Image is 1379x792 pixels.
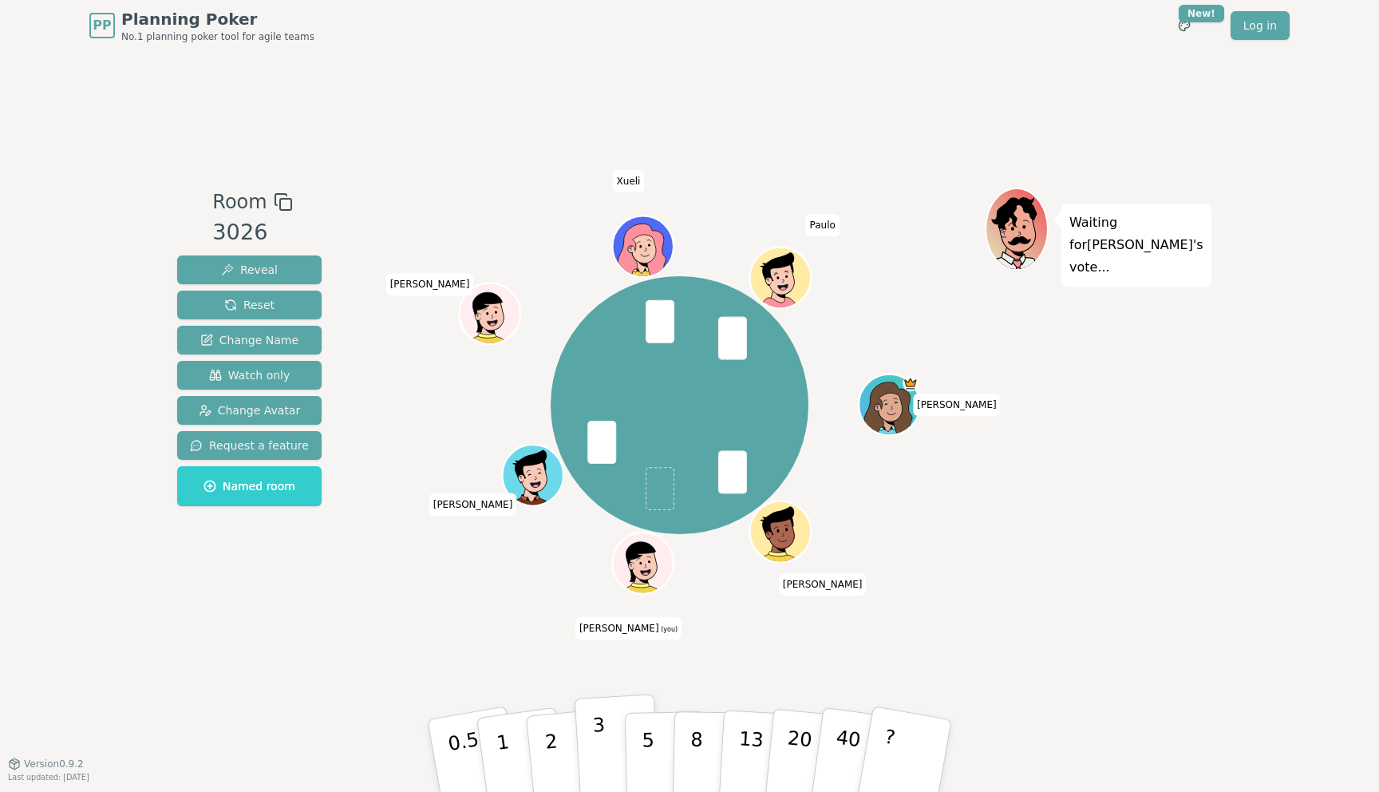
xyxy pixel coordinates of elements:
[199,402,301,418] span: Change Avatar
[209,367,290,383] span: Watch only
[200,332,298,348] span: Change Name
[121,8,314,30] span: Planning Poker
[613,170,645,192] span: Click to change your name
[1179,5,1224,22] div: New!
[806,215,840,237] span: Click to change your name
[177,326,322,354] button: Change Name
[177,291,322,319] button: Reset
[177,431,322,460] button: Request a feature
[24,758,84,770] span: Version 0.9.2
[190,438,309,453] span: Request a feature
[224,297,275,313] span: Reset
[221,262,278,278] span: Reveal
[177,396,322,425] button: Change Avatar
[913,394,1001,416] span: Click to change your name
[212,188,267,216] span: Room
[212,216,292,249] div: 3026
[1069,212,1203,279] p: Waiting for [PERSON_NAME] 's vote...
[177,255,322,284] button: Reveal
[8,758,84,770] button: Version0.9.2
[575,618,682,640] span: Click to change your name
[8,773,89,782] span: Last updated: [DATE]
[1231,11,1290,40] a: Log in
[177,466,322,506] button: Named room
[429,493,517,516] span: Click to change your name
[177,361,322,390] button: Watch only
[93,16,111,35] span: PP
[779,573,867,596] span: Click to change your name
[614,535,672,592] button: Click to change your avatar
[121,30,314,43] span: No.1 planning poker tool for agile teams
[1170,11,1199,40] button: New!
[203,478,295,494] span: Named room
[659,627,678,634] span: (you)
[89,8,314,43] a: PPPlanning PokerNo.1 planning poker tool for agile teams
[903,376,919,391] span: johanna is the host
[386,274,474,296] span: Click to change your name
